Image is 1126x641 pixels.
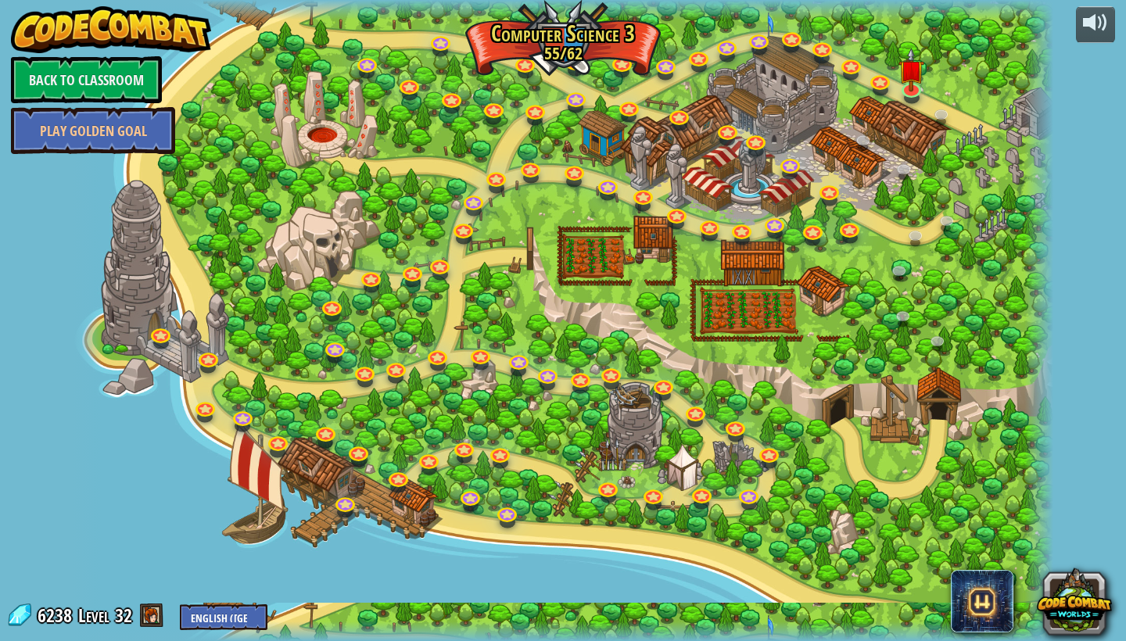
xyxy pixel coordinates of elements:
button: Adjust volume [1076,6,1115,43]
span: 6238 [38,603,77,628]
span: Level [78,603,109,628]
a: Back to Classroom [11,56,162,103]
a: Play Golden Goal [11,107,175,154]
img: CodeCombat - Learn how to code by playing a game [11,6,211,53]
span: 32 [115,603,132,628]
img: level-banner-unstarted.png [898,48,923,91]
